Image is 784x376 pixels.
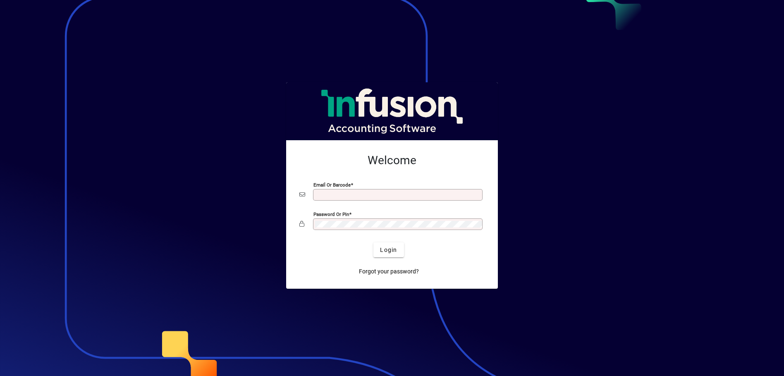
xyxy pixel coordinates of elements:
[380,246,397,254] span: Login
[299,153,485,168] h2: Welcome
[356,264,422,279] a: Forgot your password?
[313,182,351,188] mat-label: Email or Barcode
[359,267,419,276] span: Forgot your password?
[373,242,404,257] button: Login
[313,211,349,217] mat-label: Password or Pin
